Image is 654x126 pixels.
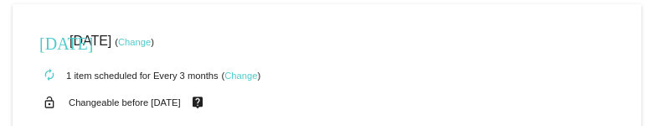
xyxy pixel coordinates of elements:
mat-icon: lock_open [39,92,59,113]
small: Changeable before [DATE] [69,97,181,108]
a: Change [118,37,151,47]
a: Change [224,71,257,81]
mat-icon: [DATE] [39,32,59,52]
mat-icon: live_help [188,92,208,113]
small: 1 item scheduled for Every 3 months [33,71,219,81]
small: ( ) [115,37,154,47]
small: ( ) [222,71,261,81]
mat-icon: autorenew [39,66,59,86]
